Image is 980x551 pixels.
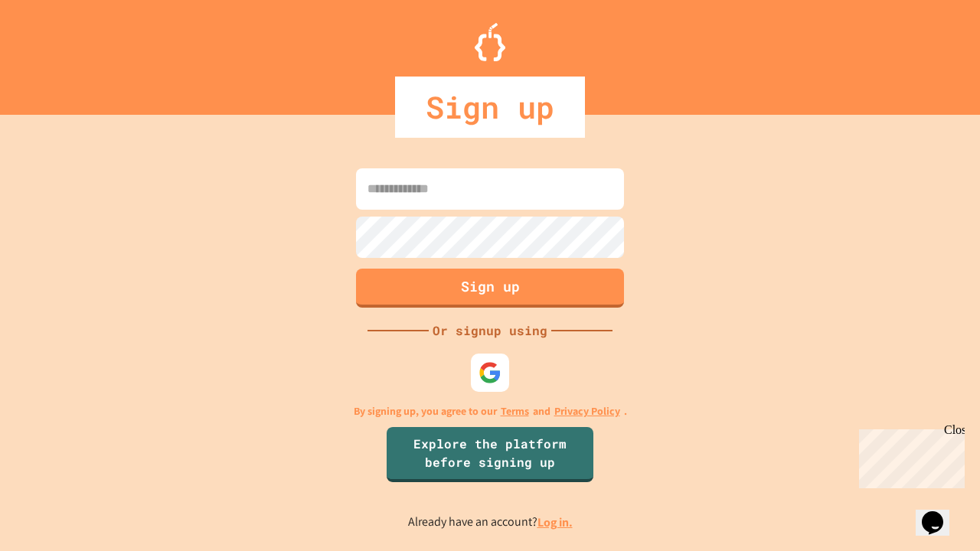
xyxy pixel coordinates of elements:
[356,269,624,308] button: Sign up
[429,321,551,340] div: Or signup using
[387,427,593,482] a: Explore the platform before signing up
[916,490,965,536] iframe: chat widget
[479,361,501,384] img: google-icon.svg
[853,423,965,488] iframe: chat widget
[395,77,585,138] div: Sign up
[554,403,620,419] a: Privacy Policy
[475,23,505,61] img: Logo.svg
[6,6,106,97] div: Chat with us now!Close
[501,403,529,419] a: Terms
[354,403,627,419] p: By signing up, you agree to our and .
[537,514,573,530] a: Log in.
[408,513,573,532] p: Already have an account?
